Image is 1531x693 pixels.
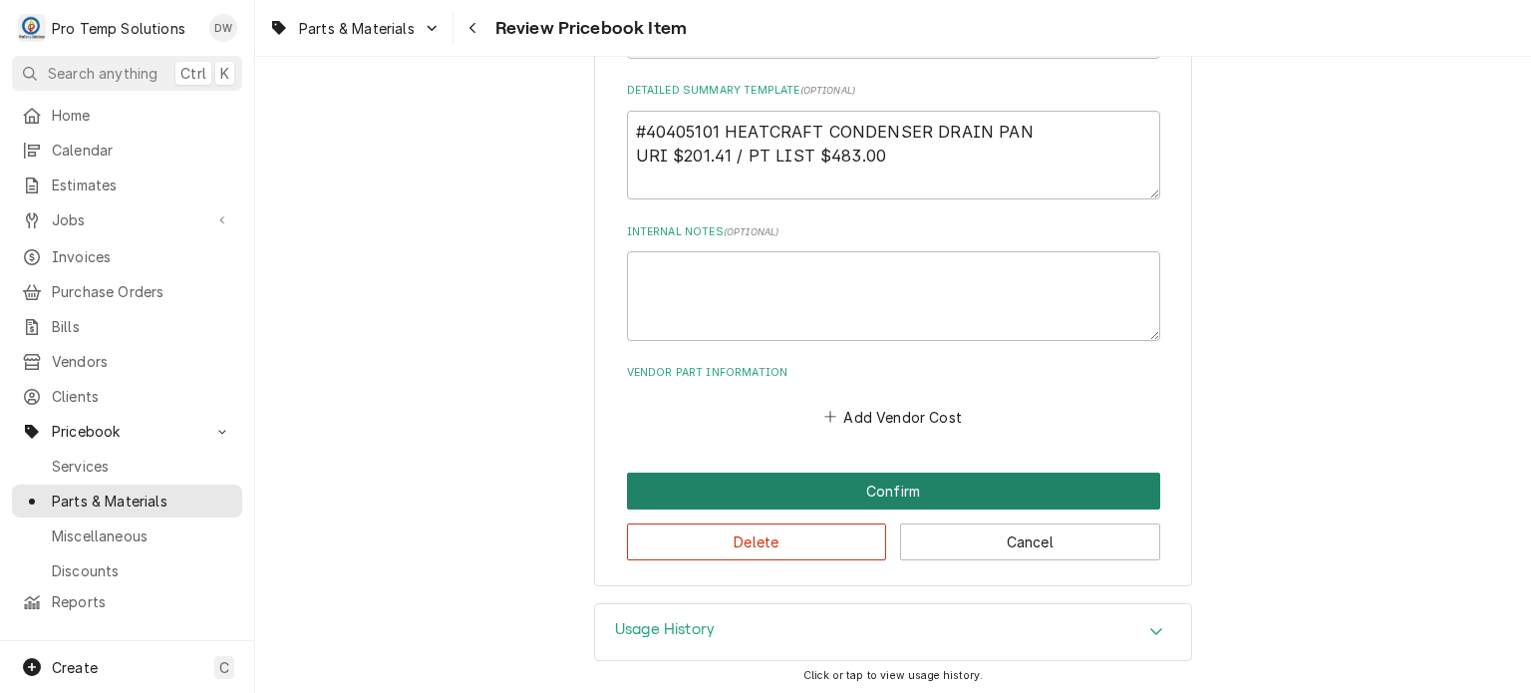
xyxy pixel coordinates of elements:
a: Clients [12,380,242,413]
span: Review Pricebook Item [489,15,687,42]
div: Button Group Row [627,473,1160,510]
span: Parts & Materials [299,18,415,39]
span: Home [52,105,232,126]
button: Search anythingCtrlK [12,56,242,91]
a: Vendors [12,345,242,378]
span: Invoices [52,246,232,267]
span: Search anything [48,63,157,84]
span: Clients [52,386,232,407]
span: Bills [52,316,232,337]
h3: Usage History [615,620,715,639]
a: Invoices [12,240,242,273]
div: Button Group Row [627,510,1160,560]
div: Pro Temp Solutions [52,18,185,39]
span: Create [52,659,98,676]
div: Pro Temp Solutions's Avatar [18,14,46,42]
a: Services [12,450,242,483]
button: Navigate back [458,12,489,44]
span: Help Center [52,636,230,657]
a: Calendar [12,134,242,167]
a: Estimates [12,169,242,201]
a: Reports [12,585,242,618]
span: Services [52,456,232,477]
button: Accordion Details Expand Trigger [595,604,1191,660]
a: Miscellaneous [12,520,242,552]
span: ( optional ) [724,226,779,237]
a: Go to Pricebook [12,415,242,448]
span: Calendar [52,140,232,161]
label: Internal Notes [627,224,1160,240]
div: P [18,14,46,42]
label: Vendor Part Information [627,365,1160,381]
span: C [219,657,229,678]
button: Confirm [627,473,1160,510]
div: DW [209,14,237,42]
button: Delete [627,523,887,560]
div: Detailed Summary Template [627,83,1160,199]
span: Jobs [52,209,202,230]
a: Purchase Orders [12,275,242,308]
span: Parts & Materials [52,491,232,512]
span: ( optional ) [800,85,856,96]
a: Home [12,99,242,132]
div: Dana Williams's Avatar [209,14,237,42]
span: Miscellaneous [52,525,232,546]
div: Vendor Part Information [627,365,1160,431]
span: Vendors [52,351,232,372]
span: K [220,63,229,84]
span: Ctrl [180,63,206,84]
span: Purchase Orders [52,281,232,302]
a: Go to Jobs [12,203,242,236]
div: Accordion Header [595,604,1191,660]
a: Parts & Materials [12,485,242,518]
div: Internal Notes [627,224,1160,341]
button: Add Vendor Cost [821,403,966,431]
span: Click or tap to view usage history. [803,669,984,682]
div: Button Group [627,473,1160,560]
label: Detailed Summary Template [627,83,1160,99]
a: Discounts [12,554,242,587]
button: Cancel [900,523,1160,560]
a: Go to Parts & Materials [261,12,449,45]
a: Go to Help Center [12,630,242,663]
div: Usage History [594,603,1192,661]
span: Reports [52,591,232,612]
textarea: #40405101 HEATCRAFT CONDENSER DRAIN PAN URI $201.41 / PT LIST $483.00 [627,111,1160,200]
span: Estimates [52,174,232,195]
span: Pricebook [52,421,202,442]
a: Bills [12,310,242,343]
span: Discounts [52,560,232,581]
